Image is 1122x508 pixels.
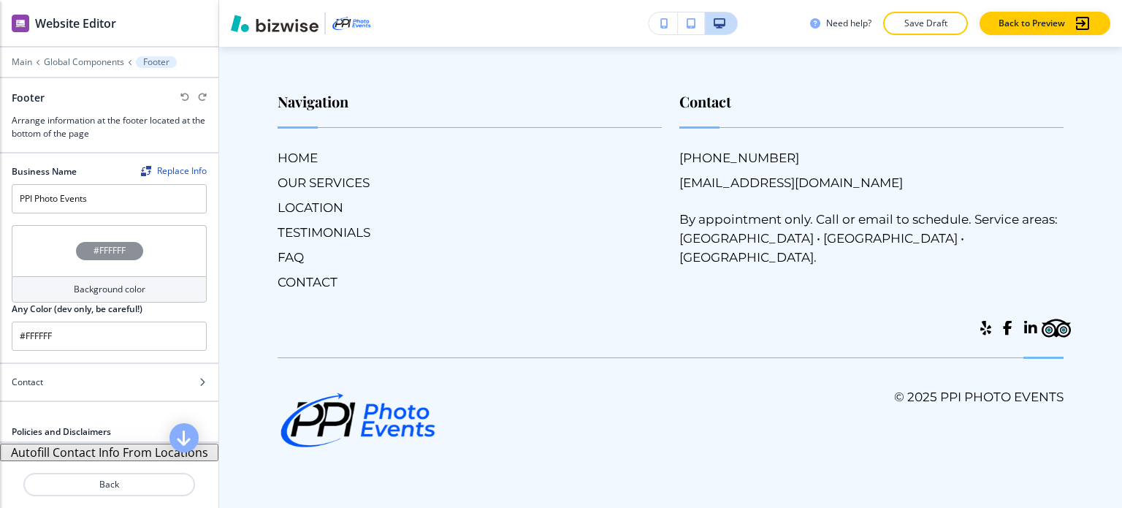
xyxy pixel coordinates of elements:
[332,15,371,31] img: Your Logo
[278,148,662,167] h6: HOME
[12,303,142,316] h2: Any Color (dev only, be careful!)
[278,273,662,292] h6: CONTACT
[12,114,207,140] h3: Arrange information at the footer located at the bottom of the page
[141,166,207,176] div: Replace Info
[141,166,207,176] button: ReplaceReplace Info
[74,283,145,296] h4: Background color
[278,91,348,111] strong: Navigation
[12,57,32,67] button: Main
[12,425,111,439] h2: Policies and Disclaimers
[12,90,45,105] h2: Footer
[980,12,1110,35] button: Back to Preview
[12,165,77,178] h2: Business Name
[23,473,195,496] button: Back
[902,17,949,30] p: Save Draft
[44,57,124,67] button: Global Components
[999,17,1065,30] p: Back to Preview
[25,478,194,491] p: Back
[12,225,207,303] button: #FFFFFFBackground color
[894,387,1064,406] h6: © 2025 PPI Photo Events
[278,198,662,217] h6: LOCATION
[826,17,871,30] h3: Need help?
[136,56,177,68] button: Footer
[12,15,29,32] img: editor icon
[12,376,43,389] h4: Contact
[278,387,437,453] img: PPI Photo Events
[278,223,662,242] h6: TESTIMONIALS
[679,91,731,111] strong: Contact
[141,166,151,176] img: Replace
[93,244,126,257] h4: #FFFFFF
[883,12,968,35] button: Save Draft
[143,57,169,67] p: Footer
[141,166,207,178] span: Find and replace this information across Bizwise
[679,148,799,167] a: [PHONE_NUMBER]
[231,15,318,32] img: Bizwise Logo
[35,15,116,32] h2: Website Editor
[679,210,1064,267] h6: By appointment only. Call or email to schedule. Service areas: [GEOGRAPHIC_DATA] • [GEOGRAPHIC_DA...
[278,173,662,192] h6: OUR SERVICES
[278,248,662,267] h6: FAQ
[679,173,903,192] a: [EMAIL_ADDRESS][DOMAIN_NAME]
